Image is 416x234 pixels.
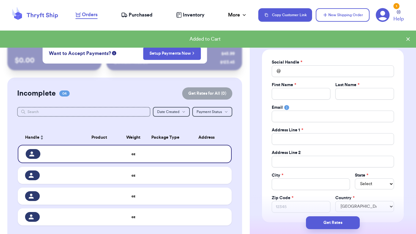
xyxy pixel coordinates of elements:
label: City [272,172,283,178]
span: Help [393,15,404,23]
a: 1 [376,8,390,22]
th: Package Type [146,130,185,145]
label: Address Line 1 [272,127,303,133]
th: Address [185,130,232,145]
label: Last Name [335,82,359,88]
th: Weight [120,130,146,145]
button: New Shipping Order [316,8,370,22]
span: Purchased [129,11,153,19]
button: Copy Customer Link [258,8,312,22]
div: 1 [393,3,399,9]
span: Date Created [157,110,179,114]
a: Orders [75,11,98,19]
strong: oz [131,174,135,177]
a: Inventory [176,11,204,19]
button: Date Created [153,107,190,117]
a: Purchased [121,11,153,19]
h2: Incomplete [17,89,56,98]
p: $ 0.00 [15,56,94,65]
strong: oz [131,152,135,156]
div: Added to Cart [5,35,405,43]
label: Social Handle [272,59,302,65]
label: State [355,172,368,178]
a: Help [393,10,404,23]
span: Payment Status [197,110,222,114]
button: Get Rates for All (0) [182,87,232,100]
label: Country [335,195,355,201]
label: First Name [272,82,296,88]
div: @ [272,65,281,77]
span: Orders [82,11,98,18]
strong: oz [131,194,135,198]
a: Setup Payments Now [149,50,194,57]
button: Sort ascending [39,134,44,141]
div: $ 45.99 [221,51,235,57]
label: Address Line 2 [272,150,301,156]
input: 12345 [272,201,330,213]
label: Email [272,104,283,111]
span: Inventory [183,11,204,19]
strong: oz [131,215,135,219]
button: Get Rates [306,216,360,229]
th: Product [78,130,120,145]
div: More [228,11,247,19]
span: Want to Accept Payments? [49,50,111,57]
button: Setup Payments Now [143,47,201,60]
div: $ 123.45 [220,59,235,65]
input: Search [17,107,150,117]
label: Zip Code [272,195,293,201]
button: Payment Status [192,107,232,117]
span: Handle [25,134,39,141]
span: 04 [59,90,70,97]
